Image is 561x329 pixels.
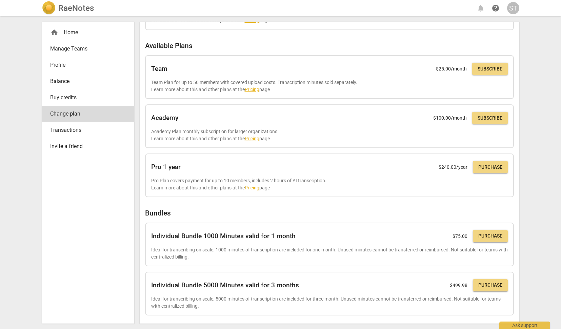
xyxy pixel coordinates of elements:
p: Ideal for transcribing on scale. 5000 minutes of transcription are included for three month. Unus... [151,295,508,309]
span: Purchase [478,233,502,240]
div: Home [42,24,134,41]
h2: Individual Bundle 1000 Minutes valid for 1 month [151,232,296,240]
p: $ 100.00 /month [433,115,467,122]
button: Purchase [473,230,508,242]
span: Profile [50,61,121,69]
span: Buy credits [50,94,121,102]
a: Pricing [245,136,259,141]
h2: RaeNotes [58,3,94,13]
a: Buy credits [42,89,134,106]
span: Subscribe [478,115,502,122]
h2: Pro 1 year [151,163,181,171]
span: Purchase [478,164,502,171]
a: Change plan [42,106,134,122]
button: ST [507,2,519,14]
h2: Academy [151,114,178,122]
a: Pricing [245,87,259,92]
span: Change plan [50,110,121,118]
span: Transactions [50,126,121,134]
div: Home [50,28,121,37]
a: Invite a friend [42,138,134,155]
p: $ 240.00 /year [439,164,467,171]
h2: Available Plans [145,42,514,50]
button: Purchase [473,161,508,173]
p: Academy Plan monthly subscription for larger organizations Learn more about this and other plans ... [151,128,508,142]
span: Invite a friend [50,142,121,150]
button: Purchase [473,279,508,291]
div: Ask support [499,322,550,329]
a: Manage Teams [42,41,134,57]
h2: Individual Bundle 5000 Minutes valid for 3 months [151,282,299,289]
a: Help [489,2,502,14]
span: Subscribe [478,66,502,73]
a: Balance [42,73,134,89]
p: Pro Plan covers payment for up to 10 members, includes 2 hours of AI transcription. Learn more ab... [151,177,508,191]
a: Transactions [42,122,134,138]
a: Profile [42,57,134,73]
p: Team Plan for up to 50 members with covered upload costs. Transcription minutes sold separately. ... [151,79,508,93]
button: Subscribe [472,63,508,75]
p: $ 75.00 [453,233,467,240]
p: $ 499.98 [450,282,467,289]
img: Logo [42,1,56,15]
p: Ideal for transcribing on scale. 1000 minutes of transcription are included for one month. Unused... [151,246,508,260]
p: $ 25.00 /month [436,65,467,73]
span: Purchase [478,282,502,289]
span: Manage Teams [50,45,121,53]
a: LogoRaeNotes [42,1,94,15]
button: Subscribe [472,112,508,124]
h2: Bundles [145,209,514,218]
a: Pricing [245,185,259,190]
span: Balance [50,77,121,85]
h2: Team [151,65,167,73]
span: help [492,4,500,12]
span: home [50,28,58,37]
